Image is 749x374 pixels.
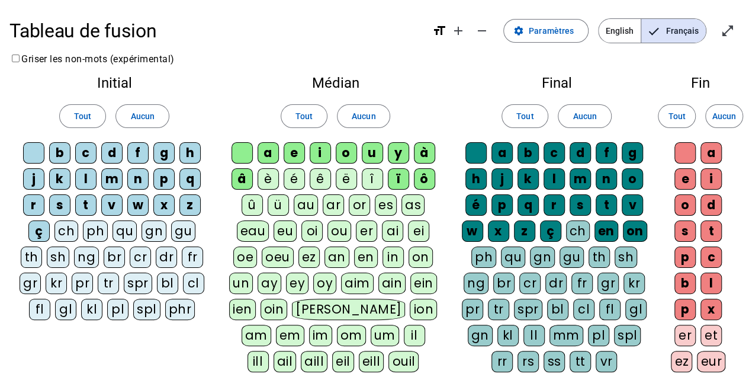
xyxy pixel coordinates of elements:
[153,168,175,190] div: p
[327,220,351,242] div: ou
[142,220,166,242] div: gn
[104,247,125,268] div: br
[130,247,151,268] div: cr
[596,194,617,216] div: t
[382,220,403,242] div: ai
[408,220,429,242] div: ei
[622,168,643,190] div: o
[700,194,722,216] div: d
[712,109,736,123] span: Aucun
[432,24,446,38] mat-icon: format_size
[674,325,696,346] div: er
[268,194,289,216] div: ü
[544,194,565,216] div: r
[274,351,297,372] div: ail
[517,168,539,190] div: k
[352,109,375,123] span: Aucun
[668,109,685,123] span: Tout
[237,220,269,242] div: eau
[286,273,308,294] div: ey
[75,142,97,164] div: c
[468,325,493,346] div: gn
[517,194,539,216] div: q
[446,19,470,43] button: Augmenter la taille de la police
[301,220,323,242] div: oi
[349,194,370,216] div: or
[388,168,409,190] div: ï
[233,247,257,268] div: oe
[362,142,383,164] div: u
[310,168,331,190] div: ê
[560,247,584,268] div: gu
[133,299,160,320] div: spl
[451,24,465,38] mat-icon: add
[519,273,541,294] div: cr
[465,194,487,216] div: é
[388,351,419,372] div: ouil
[596,142,617,164] div: f
[493,273,515,294] div: br
[274,220,297,242] div: eu
[183,273,204,294] div: cl
[658,104,696,128] button: Tout
[19,76,210,90] h2: Initial
[258,273,281,294] div: ay
[529,24,574,38] span: Paramètres
[674,273,696,294] div: b
[598,18,706,43] mat-button-toggle-group: Language selection
[382,247,404,268] div: in
[356,220,377,242] div: er
[700,273,722,294] div: l
[523,325,545,346] div: ll
[589,247,610,268] div: th
[488,220,509,242] div: x
[332,351,354,372] div: eil
[47,247,69,268] div: sh
[615,247,637,268] div: sh
[674,220,696,242] div: s
[49,142,70,164] div: b
[488,299,509,320] div: tr
[462,299,483,320] div: pr
[716,19,740,43] button: Entrer en plein écran
[401,194,425,216] div: as
[258,142,279,164] div: a
[258,168,279,190] div: è
[9,53,175,65] label: Griser les non-mots (expérimental)
[596,168,617,190] div: n
[232,168,253,190] div: â
[182,247,203,268] div: fr
[465,168,487,190] div: h
[171,220,195,242] div: gu
[700,220,722,242] div: t
[570,351,591,372] div: tt
[674,299,696,320] div: p
[101,168,123,190] div: m
[323,194,344,216] div: ar
[54,220,78,242] div: ch
[625,299,647,320] div: gl
[462,220,483,242] div: w
[599,19,641,43] span: English
[130,109,154,123] span: Aucun
[671,351,692,372] div: ez
[59,104,106,128] button: Tout
[544,168,565,190] div: l
[513,25,524,36] mat-icon: settings
[378,273,406,294] div: ain
[75,194,97,216] div: t
[502,104,548,128] button: Tout
[157,273,178,294] div: bl
[83,220,108,242] div: ph
[588,325,609,346] div: pl
[571,273,593,294] div: fr
[98,273,119,294] div: tr
[337,325,366,346] div: om
[74,247,99,268] div: ng
[49,168,70,190] div: k
[594,220,618,242] div: en
[470,19,494,43] button: Diminuer la taille de la police
[354,247,378,268] div: en
[242,325,271,346] div: am
[81,299,102,320] div: kl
